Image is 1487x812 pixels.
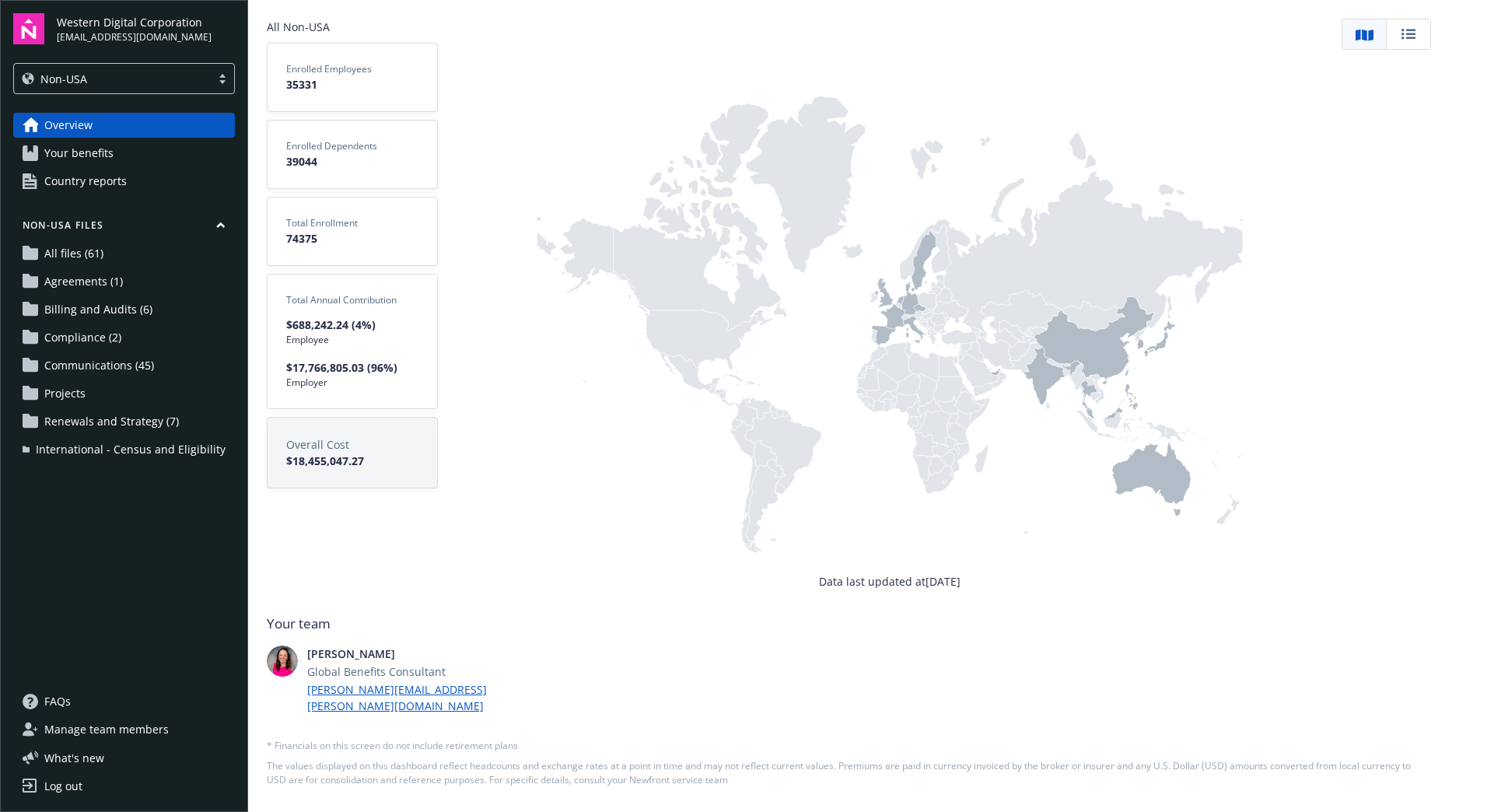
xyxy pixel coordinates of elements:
span: Compliance (2) [44,325,121,350]
span: The values displayed on this dashboard reflect headcounts and exchange rates at a point in time a... [267,759,1431,787]
span: Enrolled Dependents [286,139,418,153]
a: Manage team members [13,717,235,742]
span: All Non-USA [267,19,438,35]
span: All files (61) [44,241,103,266]
span: Agreements (1) [44,269,123,294]
span: International - Census and Eligibility [36,437,226,462]
a: Renewals and Strategy (7) [13,409,235,434]
a: Billing and Audits (6) [13,297,235,322]
button: Non-USA Files [13,219,235,238]
a: All files (61) [13,241,235,266]
a: Compliance (2) [13,325,235,350]
div: Log out [44,774,82,799]
span: Overview [44,113,93,138]
span: Western Digital Corporation [57,14,212,30]
a: Agreements (1) [13,269,235,294]
span: $17,766,805.03 (96%) [286,359,418,376]
a: [PERSON_NAME][EMAIL_ADDRESS][PERSON_NAME][DOMAIN_NAME] [307,681,490,714]
span: Employer [286,376,418,390]
span: Projects [44,381,86,406]
a: International - Census and Eligibility [13,437,235,462]
span: $688,242.24 (4%) [286,317,418,333]
a: Overview [13,113,235,138]
span: Communications (45) [44,353,154,378]
a: FAQs [13,689,235,714]
span: [PERSON_NAME] [307,646,490,662]
span: Non-USA [40,71,87,87]
span: Enrolled Employees [286,62,418,76]
span: Data last updated at [DATE] [819,573,960,590]
span: 35331 [286,76,418,93]
span: Total Enrollment [286,216,418,230]
span: FAQs [44,689,71,714]
span: Employee [286,333,418,347]
button: Western Digital Corporation[EMAIL_ADDRESS][DOMAIN_NAME] [57,13,235,44]
span: Global Benefits Consultant [307,663,490,680]
span: $18,455,047.27 [286,453,418,469]
span: Total Annual Contribution [286,293,418,307]
span: What ' s new [44,750,104,766]
span: [EMAIL_ADDRESS][DOMAIN_NAME] [57,30,212,44]
img: photo [267,646,298,677]
a: Communications (45) [13,353,235,378]
span: Overall Cost [286,436,418,453]
span: 39044 [286,153,418,170]
button: What's new [13,750,129,766]
span: Manage team members [44,717,169,742]
span: Country reports [44,169,127,194]
span: Non-USA [22,71,203,87]
a: Country reports [13,169,235,194]
span: Your team [267,614,1431,633]
a: Your benefits [13,141,235,166]
img: navigator-logo.svg [13,13,44,44]
span: Billing and Audits (6) [44,297,152,322]
span: * Financials on this screen do not include retirement plans [267,739,1431,753]
a: Projects [13,381,235,406]
span: Renewals and Strategy (7) [44,409,179,434]
span: Your benefits [44,141,114,166]
span: 74375 [286,230,418,247]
